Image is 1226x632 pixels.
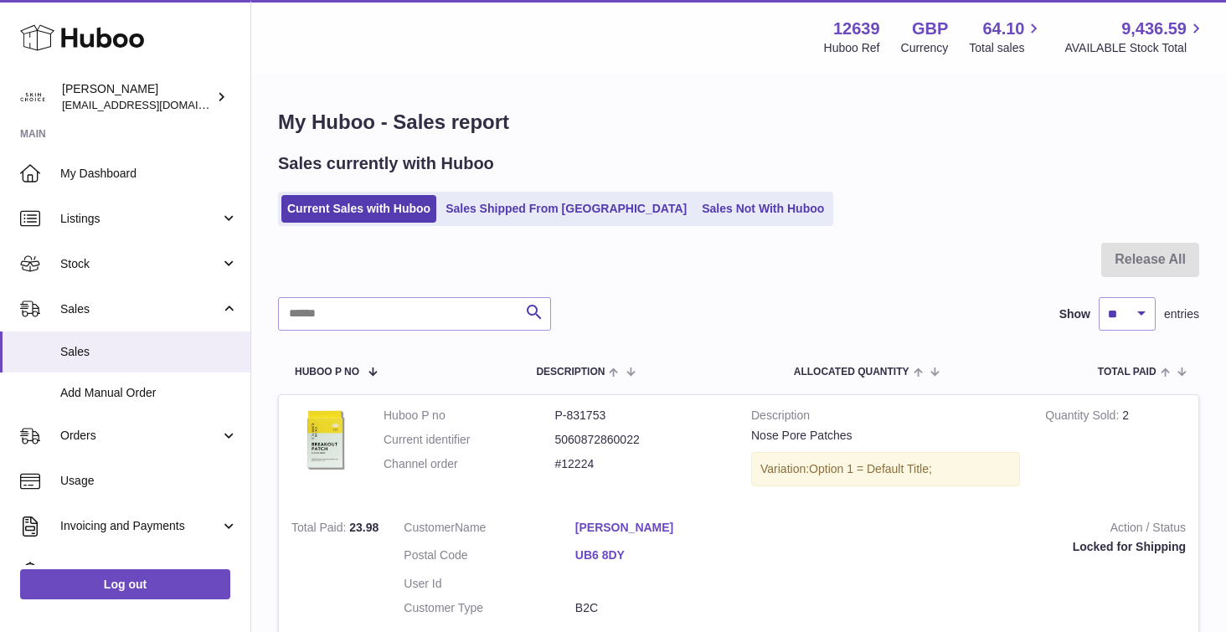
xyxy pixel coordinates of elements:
[291,408,358,475] img: 126391698654631.jpg
[404,521,455,534] span: Customer
[60,385,238,401] span: Add Manual Order
[794,367,909,378] span: ALLOCATED Quantity
[833,18,880,40] strong: 12639
[60,473,238,489] span: Usage
[555,408,727,424] dd: P-831753
[982,18,1024,40] span: 64.10
[1098,367,1156,378] span: Total paid
[575,520,747,536] a: [PERSON_NAME]
[1164,306,1199,322] span: entries
[1033,395,1198,507] td: 2
[60,211,220,227] span: Listings
[575,547,747,563] a: UB6 8DY
[291,521,349,538] strong: Total Paid
[20,569,230,599] a: Log out
[969,18,1043,56] a: 64.10 Total sales
[969,40,1043,56] span: Total sales
[60,301,220,317] span: Sales
[1045,408,1122,426] strong: Quantity Sold
[771,539,1186,555] div: Locked for Shipping
[1064,40,1206,56] span: AVAILABLE Stock Total
[60,563,238,579] span: Cases
[404,520,575,540] dt: Name
[575,600,747,616] dd: B2C
[404,547,575,568] dt: Postal Code
[751,452,1020,486] div: Variation:
[536,367,605,378] span: Description
[912,18,948,40] strong: GBP
[384,432,555,448] dt: Current identifier
[824,40,880,56] div: Huboo Ref
[1059,306,1090,322] label: Show
[20,85,45,110] img: admin@skinchoice.com
[809,462,932,475] span: Option 1 = Default Title;
[555,432,727,448] dd: 5060872860022
[278,152,494,175] h2: Sales currently with Huboo
[404,600,575,616] dt: Customer Type
[555,456,727,472] dd: #12224
[60,166,238,182] span: My Dashboard
[1064,18,1206,56] a: 9,436.59 AVAILABLE Stock Total
[440,195,693,223] a: Sales Shipped From [GEOGRAPHIC_DATA]
[696,195,830,223] a: Sales Not With Huboo
[404,576,575,592] dt: User Id
[1121,18,1187,40] span: 9,436.59
[384,456,555,472] dt: Channel order
[60,256,220,272] span: Stock
[60,344,238,360] span: Sales
[60,518,220,534] span: Invoicing and Payments
[901,40,949,56] div: Currency
[60,428,220,444] span: Orders
[295,367,359,378] span: Huboo P no
[278,109,1199,136] h1: My Huboo - Sales report
[62,98,246,111] span: [EMAIL_ADDRESS][DOMAIN_NAME]
[751,408,1020,428] strong: Description
[771,520,1186,540] strong: Action / Status
[751,428,1020,444] div: Nose Pore Patches
[281,195,436,223] a: Current Sales with Huboo
[349,521,379,534] span: 23.98
[62,81,213,113] div: [PERSON_NAME]
[384,408,555,424] dt: Huboo P no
